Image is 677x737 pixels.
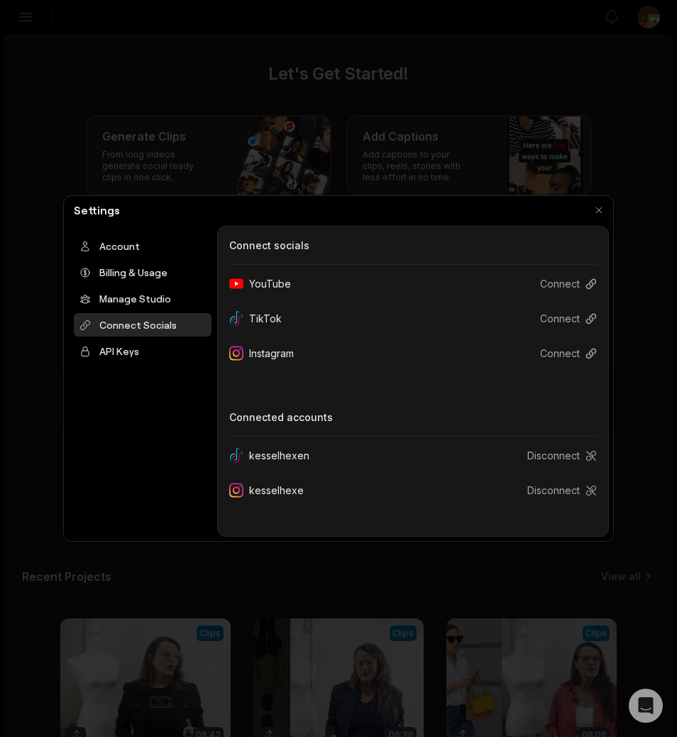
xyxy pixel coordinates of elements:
div: Instagram [229,340,305,366]
button: Connect [529,340,597,366]
div: kesselhexe [229,477,315,503]
h3: Connect socials [229,238,597,253]
div: TikTok [229,305,293,332]
h3: Connected accounts [229,410,597,425]
div: Account [74,234,211,258]
div: kesselhexen [229,442,321,469]
button: Connect [529,305,597,332]
div: API Keys [74,339,211,363]
button: Disconnect [516,442,597,469]
div: YouTube [229,271,302,297]
div: Manage Studio [74,287,211,310]
h2: Settings [68,202,126,219]
div: Billing & Usage [74,261,211,284]
div: Connect Socials [74,313,211,337]
button: Connect [529,271,597,297]
button: Disconnect [516,477,597,503]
